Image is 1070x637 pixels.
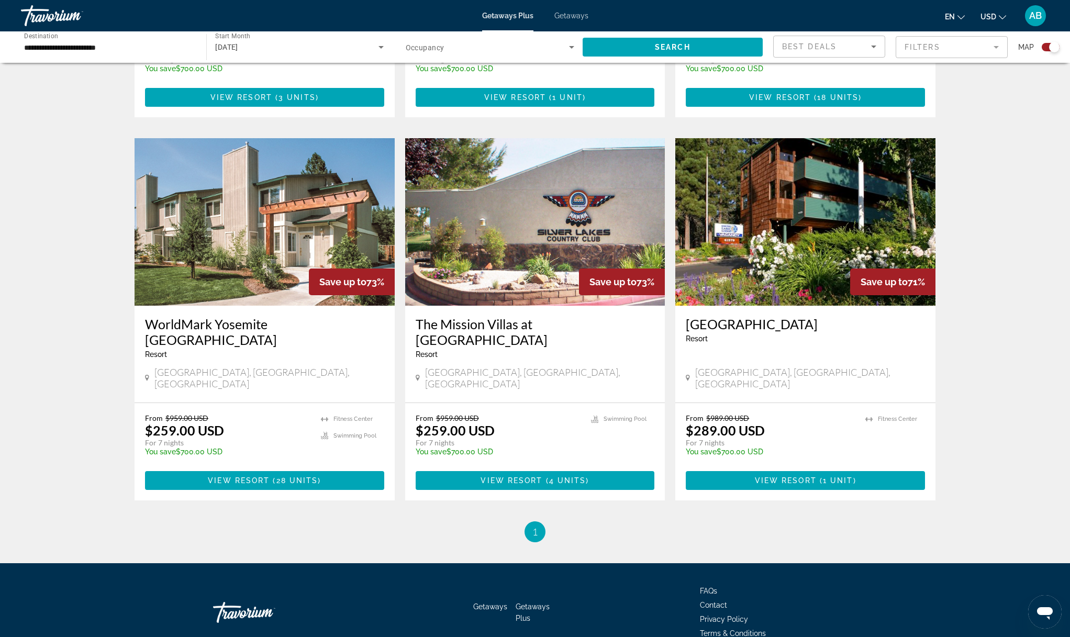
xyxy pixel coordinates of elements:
div: 73% [579,269,665,295]
span: 1 unit [823,476,853,485]
span: Privacy Policy [700,615,748,623]
span: Contact [700,601,727,609]
span: Best Deals [782,42,837,51]
a: Getaways [473,602,507,611]
span: View Resort [208,476,270,485]
span: $959.00 USD [165,414,208,422]
a: Getaways Plus [482,12,533,20]
a: Travorium [213,597,318,628]
span: $989.00 USD [706,414,749,422]
span: 1 unit [552,93,583,102]
button: View Resort(28 units) [145,471,384,490]
span: Save up to [861,276,908,287]
a: The Mission Villas at [GEOGRAPHIC_DATA] [416,316,655,348]
p: $700.00 USD [686,64,855,73]
span: Map [1018,40,1034,54]
span: Search [655,43,690,51]
img: 0658E01L.jpg [675,138,935,306]
span: From [416,414,433,422]
span: From [686,414,704,422]
span: 3 units [278,93,316,102]
span: You save [686,64,717,73]
span: ( ) [272,93,319,102]
span: You save [145,448,176,456]
span: Resort [145,350,167,359]
span: View Resort [484,93,546,102]
p: $700.00 USD [145,448,310,456]
span: ( ) [817,476,856,485]
nav: Pagination [135,521,935,542]
button: View Resort(1 unit) [416,88,655,107]
button: Change language [945,9,965,24]
span: en [945,13,955,21]
a: Getaways Plus [516,602,550,622]
span: Resort [686,334,708,343]
p: For 7 nights [686,438,855,448]
span: You save [145,64,176,73]
a: FAQs [700,587,717,595]
span: $959.00 USD [436,414,479,422]
span: View Resort [755,476,817,485]
span: From [145,414,163,422]
button: View Resort(1 unit) [686,471,925,490]
span: Fitness Center [878,416,917,422]
a: [GEOGRAPHIC_DATA] [686,316,925,332]
span: Save up to [589,276,637,287]
span: AB [1029,10,1042,21]
p: $700.00 USD [416,64,644,73]
p: $259.00 USD [416,422,495,438]
span: View Resort [481,476,542,485]
button: View Resort(4 units) [416,471,655,490]
span: Destination [24,32,58,39]
span: 4 units [549,476,586,485]
img: A710O01X.jpg [405,138,665,306]
span: 1 [532,526,538,538]
button: View Resort(3 units) [145,88,384,107]
span: Resort [416,350,438,359]
a: Getaways [554,12,588,20]
span: Occupancy [406,43,444,52]
a: Travorium [21,2,126,29]
span: Swimming Pool [604,416,647,422]
span: 18 units [817,93,859,102]
a: WorldMark Yosemite [GEOGRAPHIC_DATA] [145,316,384,348]
span: [DATE] [215,43,238,51]
span: ( ) [811,93,862,102]
span: You save [686,448,717,456]
iframe: Button to launch messaging window [1028,595,1062,629]
span: [GEOGRAPHIC_DATA], [GEOGRAPHIC_DATA], [GEOGRAPHIC_DATA] [695,366,925,389]
span: 28 units [276,476,318,485]
p: For 7 nights [145,438,310,448]
p: $700.00 USD [686,448,855,456]
p: $259.00 USD [145,422,224,438]
mat-select: Sort by [782,40,876,53]
button: Change currency [980,9,1006,24]
button: View Resort(18 units) [686,88,925,107]
button: Search [583,38,763,57]
span: ( ) [546,93,586,102]
span: View Resort [749,93,811,102]
p: $700.00 USD [416,448,581,456]
button: User Menu [1022,5,1049,27]
span: You save [416,448,447,456]
span: Start Month [215,32,250,40]
span: You save [416,64,447,73]
span: [GEOGRAPHIC_DATA], [GEOGRAPHIC_DATA], [GEOGRAPHIC_DATA] [154,366,384,389]
button: Filter [896,36,1008,59]
span: View Resort [210,93,272,102]
img: 2873E01X.jpg [135,138,395,306]
span: Save up to [319,276,366,287]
